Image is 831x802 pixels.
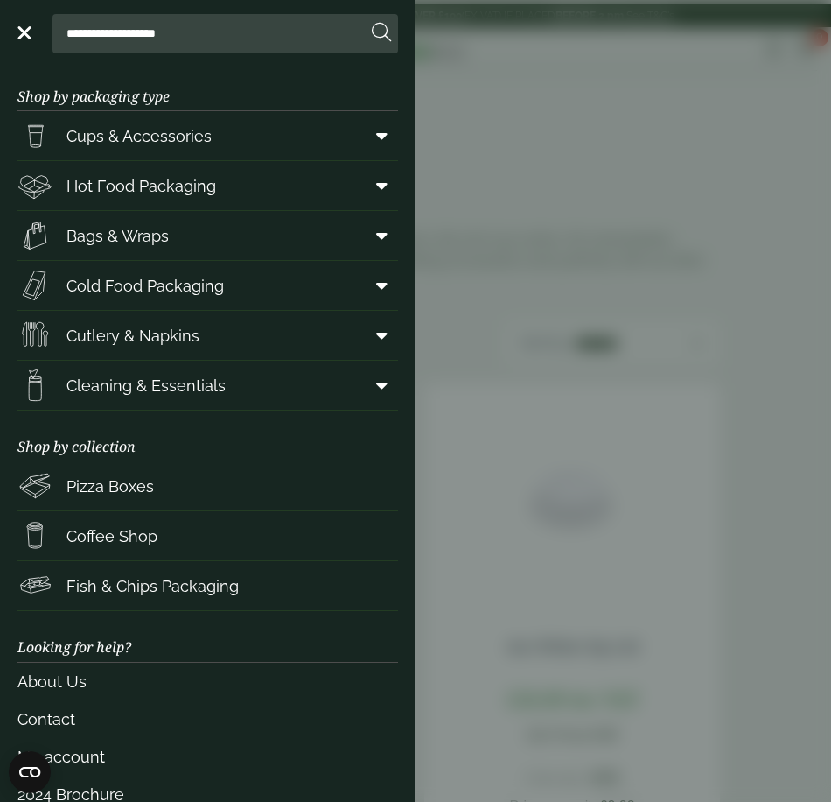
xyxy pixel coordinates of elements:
[17,318,52,353] img: Cutlery.svg
[66,475,154,498] span: Pizza Boxes
[66,124,212,148] span: Cups & Accessories
[17,311,398,360] a: Cutlery & Napkins
[17,568,52,603] img: FishNchip_box.svg
[66,174,216,198] span: Hot Food Packaging
[17,211,398,260] a: Bags & Wraps
[17,518,52,553] img: HotDrink_paperCup.svg
[17,118,52,153] img: PintNhalf_cup.svg
[17,411,398,461] h3: Shop by collection
[17,168,52,203] img: Deli_box.svg
[66,224,169,248] span: Bags & Wraps
[9,751,51,793] button: Open CMP widget
[66,374,226,397] span: Cleaning & Essentials
[17,268,52,303] img: Sandwich_box.svg
[66,274,224,298] span: Cold Food Packaging
[17,738,398,776] a: My account
[17,663,398,700] a: About Us
[17,111,398,160] a: Cups & Accessories
[17,161,398,210] a: Hot Food Packaging
[66,524,157,548] span: Coffee Shop
[17,361,398,410] a: Cleaning & Essentials
[17,60,398,111] h3: Shop by packaging type
[17,218,52,253] img: Paper_carriers.svg
[66,324,199,348] span: Cutlery & Napkins
[17,261,398,310] a: Cold Food Packaging
[17,700,398,738] a: Contact
[17,511,398,560] a: Coffee Shop
[17,461,398,510] a: Pizza Boxes
[17,561,398,610] a: Fish & Chips Packaging
[17,368,52,403] img: open-wipe.svg
[17,468,52,503] img: Pizza_boxes.svg
[17,611,398,662] h3: Looking for help?
[66,574,239,598] span: Fish & Chips Packaging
